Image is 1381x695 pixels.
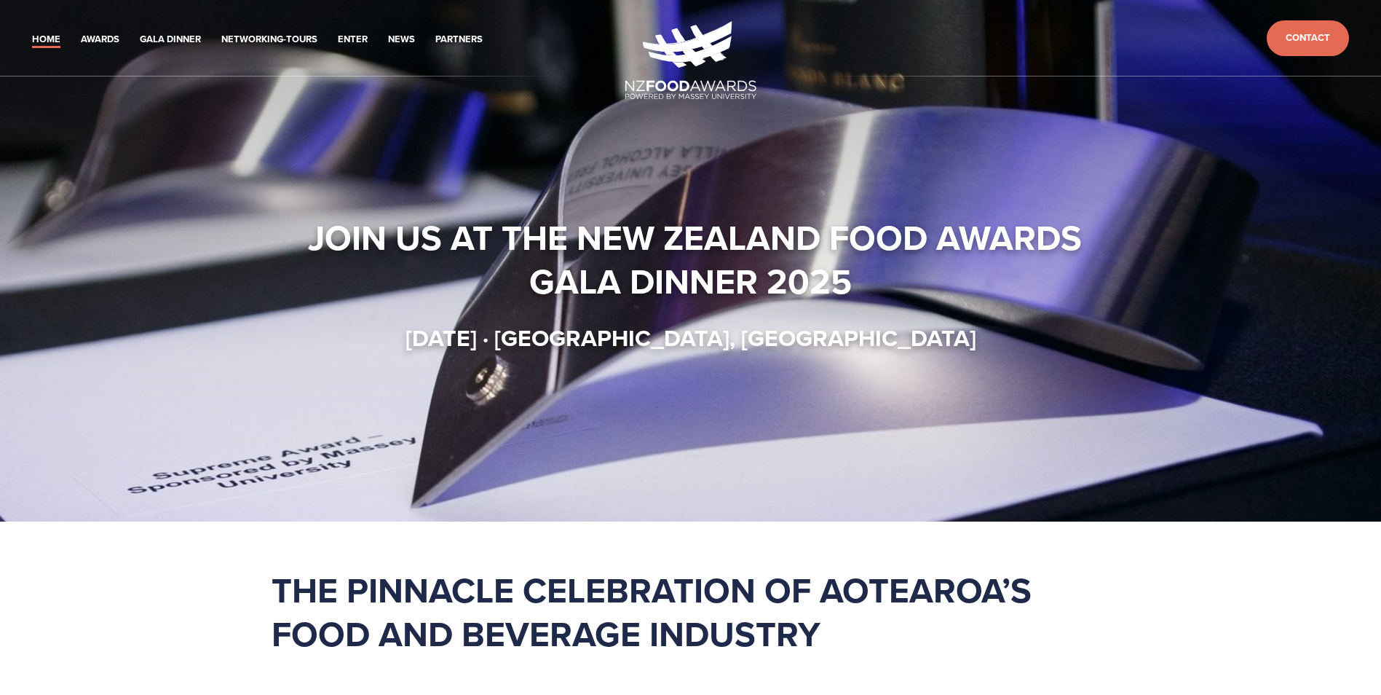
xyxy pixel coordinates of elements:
[32,31,60,48] a: Home
[405,321,976,355] strong: [DATE] · [GEOGRAPHIC_DATA], [GEOGRAPHIC_DATA]
[140,31,201,48] a: Gala Dinner
[338,31,368,48] a: Enter
[221,31,317,48] a: Networking-Tours
[308,212,1091,307] strong: Join us at the New Zealand Food Awards Gala Dinner 2025
[81,31,119,48] a: Awards
[1267,20,1349,56] a: Contact
[272,568,1110,656] h1: The pinnacle celebration of Aotearoa’s food and beverage industry
[388,31,415,48] a: News
[435,31,483,48] a: Partners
